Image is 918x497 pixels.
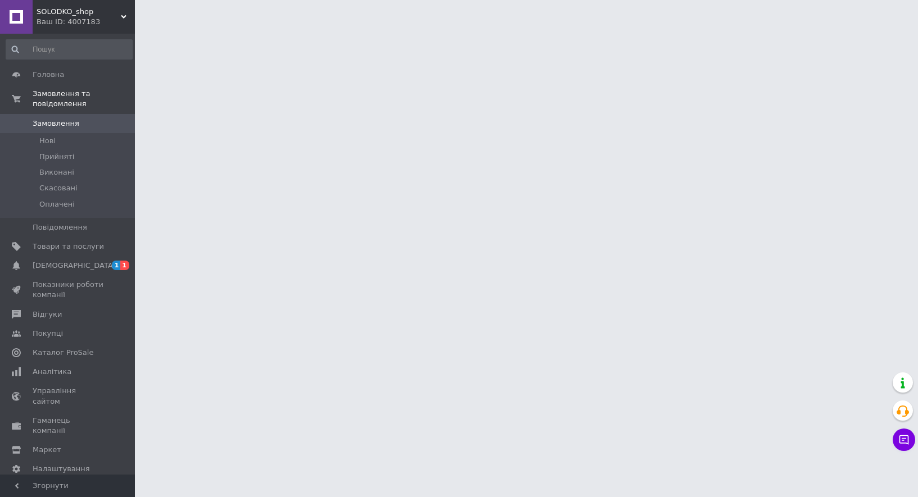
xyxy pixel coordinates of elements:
[33,309,62,320] span: Відгуки
[33,280,104,300] span: Показники роботи компанії
[6,39,133,60] input: Пошук
[33,329,63,339] span: Покупці
[33,348,93,358] span: Каталог ProSale
[39,199,75,209] span: Оплачені
[33,386,104,406] span: Управління сайтом
[893,428,915,451] button: Чат з покупцем
[33,241,104,252] span: Товари та послуги
[33,70,64,80] span: Головна
[33,118,79,129] span: Замовлення
[33,367,71,377] span: Аналітика
[39,152,74,162] span: Прийняті
[33,261,116,271] span: [DEMOGRAPHIC_DATA]
[39,183,78,193] span: Скасовані
[33,222,87,232] span: Повідомлення
[39,167,74,177] span: Виконані
[37,17,135,27] div: Ваш ID: 4007183
[33,89,135,109] span: Замовлення та повідомлення
[33,445,61,455] span: Маркет
[39,136,56,146] span: Нові
[33,464,90,474] span: Налаштування
[33,416,104,436] span: Гаманець компанії
[120,261,129,270] span: 1
[37,7,121,17] span: SOLODKO_shop
[112,261,121,270] span: 1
